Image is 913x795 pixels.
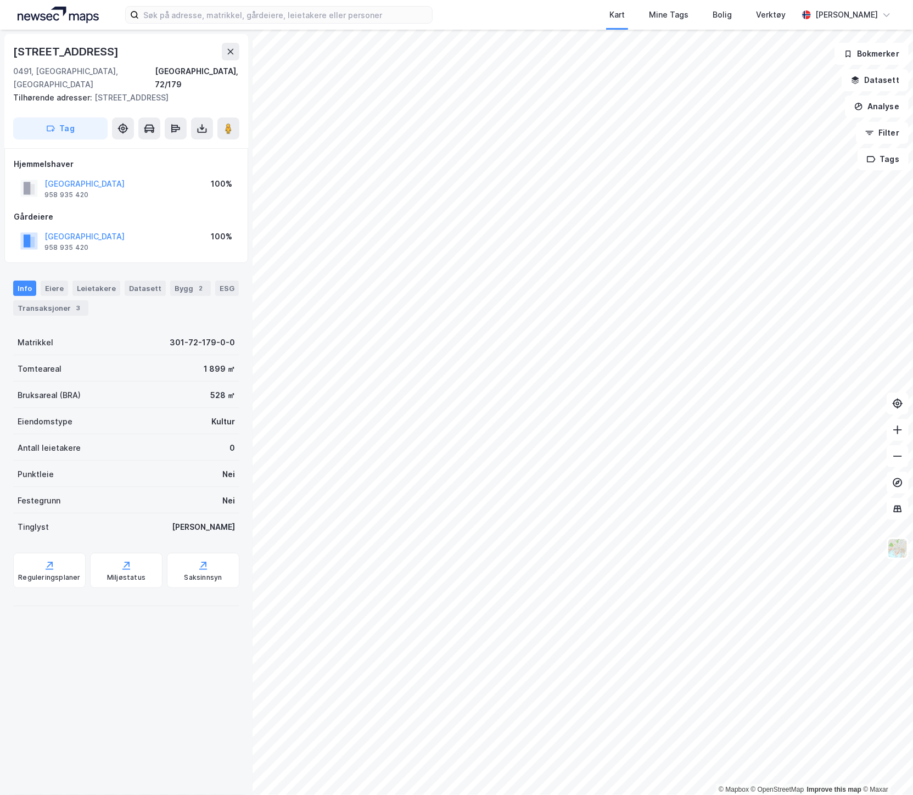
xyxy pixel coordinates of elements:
[18,468,54,481] div: Punktleie
[73,303,84,313] div: 3
[887,538,908,559] img: Z
[18,415,72,428] div: Eiendomstype
[222,494,235,507] div: Nei
[856,122,909,144] button: Filter
[195,283,206,294] div: 2
[609,8,625,21] div: Kart
[139,7,432,23] input: Søk på adresse, matrikkel, gårdeiere, leietakere eller personer
[13,43,121,60] div: [STREET_ADDRESS]
[204,362,235,376] div: 1 899 ㎡
[13,281,36,296] div: Info
[719,786,749,793] a: Mapbox
[845,96,909,117] button: Analyse
[14,210,239,223] div: Gårdeiere
[18,441,81,455] div: Antall leietakere
[18,362,61,376] div: Tomteareal
[858,742,913,795] iframe: Chat Widget
[13,300,88,316] div: Transaksjoner
[210,389,235,402] div: 528 ㎡
[18,336,53,349] div: Matrikkel
[756,8,786,21] div: Verktøy
[44,243,88,252] div: 958 935 420
[170,336,235,349] div: 301-72-179-0-0
[211,177,232,191] div: 100%
[41,281,68,296] div: Eiere
[18,494,60,507] div: Festegrunn
[18,7,99,23] img: logo.a4113a55bc3d86da70a041830d287a7e.svg
[155,65,239,91] div: [GEOGRAPHIC_DATA], 72/179
[13,91,231,104] div: [STREET_ADDRESS]
[14,158,239,171] div: Hjemmelshaver
[229,441,235,455] div: 0
[18,573,80,582] div: Reguleringsplaner
[858,742,913,795] div: Kontrollprogram for chat
[13,117,108,139] button: Tag
[858,148,909,170] button: Tags
[713,8,732,21] div: Bolig
[807,786,861,793] a: Improve this map
[211,415,235,428] div: Kultur
[18,520,49,534] div: Tinglyst
[649,8,688,21] div: Mine Tags
[184,573,222,582] div: Saksinnsyn
[125,281,166,296] div: Datasett
[815,8,878,21] div: [PERSON_NAME]
[170,281,211,296] div: Bygg
[834,43,909,65] button: Bokmerker
[751,786,804,793] a: OpenStreetMap
[211,230,232,243] div: 100%
[215,281,239,296] div: ESG
[222,468,235,481] div: Nei
[72,281,120,296] div: Leietakere
[18,389,81,402] div: Bruksareal (BRA)
[842,69,909,91] button: Datasett
[44,191,88,199] div: 958 935 420
[172,520,235,534] div: [PERSON_NAME]
[107,573,145,582] div: Miljøstatus
[13,93,94,102] span: Tilhørende adresser:
[13,65,155,91] div: 0491, [GEOGRAPHIC_DATA], [GEOGRAPHIC_DATA]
